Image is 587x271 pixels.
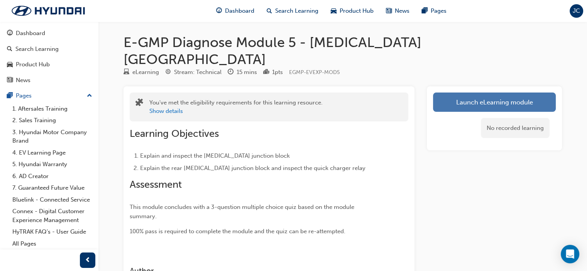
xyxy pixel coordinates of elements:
[3,42,95,56] a: Search Learning
[9,205,95,226] a: Connex - Digital Customer Experience Management
[87,91,92,101] span: up-icon
[380,3,416,19] a: news-iconNews
[132,68,159,77] div: eLearning
[431,7,447,15] span: Pages
[481,118,550,138] div: No recorded learning
[225,7,254,15] span: Dashboard
[263,69,269,76] span: podium-icon
[130,128,219,140] span: Learning Objectives
[3,89,95,103] button: Pages
[165,67,222,77] div: Stream
[123,34,562,67] h1: E-GMP Diagnose Module 5 - [MEDICAL_DATA][GEOGRAPHIC_DATA]
[325,3,380,19] a: car-iconProduct Hub
[9,158,95,170] a: 5. Hyundai Warranty
[9,170,95,182] a: 6. AD Creator
[9,126,95,147] a: 3. Hyundai Motor Company Brand
[15,45,59,54] div: Search Learning
[85,256,91,265] span: prev-icon
[573,7,580,15] span: JC
[263,67,283,77] div: Points
[174,68,222,77] div: Stream: Technical
[16,29,45,38] div: Dashboard
[3,25,95,89] button: DashboardSearch LearningProduct HubNews
[130,178,182,190] span: Assessment
[272,68,283,77] div: 1 pts
[9,147,95,159] a: 4. EV Learning Page
[561,245,579,263] div: Open Intercom Messenger
[267,6,272,16] span: search-icon
[416,3,453,19] a: pages-iconPages
[422,6,428,16] span: pages-icon
[9,114,95,126] a: 2. Sales Training
[130,204,356,220] span: This module concludes with a 3-question multiple choice quiz based on the module summary.
[7,77,13,84] span: news-icon
[149,107,183,116] button: Show details
[9,182,95,194] a: 7. Guaranteed Future Value
[228,69,233,76] span: clock-icon
[16,60,50,69] div: Product Hub
[237,68,257,77] div: 15 mins
[123,69,129,76] span: learningResourceType_ELEARNING-icon
[140,152,290,159] span: Explain and inspect the [MEDICAL_DATA] junction block
[570,4,583,18] button: JC
[3,26,95,40] a: Dashboard
[228,67,257,77] div: Duration
[3,73,95,88] a: News
[140,165,365,172] span: Explain the rear [MEDICAL_DATA] junction block and inspect the quick charger relay
[7,61,13,68] span: car-icon
[9,103,95,115] a: 1. Aftersales Training
[7,46,12,53] span: search-icon
[9,238,95,250] a: All Pages
[433,93,556,112] a: Launch eLearning module
[275,7,318,15] span: Search Learning
[9,226,95,238] a: HyTRAK FAQ's - User Guide
[261,3,325,19] a: search-iconSearch Learning
[210,3,261,19] a: guage-iconDashboard
[130,228,345,235] span: 100% pass is required to complete the module and the quiz can be re-attempted.
[4,3,93,19] img: Trak
[331,6,337,16] span: car-icon
[135,99,143,108] span: puzzle-icon
[216,6,222,16] span: guage-icon
[149,98,323,116] div: You've met the eligibility requirements for this learning resource.
[3,57,95,72] a: Product Hub
[7,30,13,37] span: guage-icon
[16,91,32,100] div: Pages
[9,194,95,206] a: Bluelink - Connected Service
[395,7,409,15] span: News
[386,6,392,16] span: news-icon
[16,76,30,85] div: News
[289,69,340,76] span: Learning resource code
[7,93,13,99] span: pages-icon
[123,67,159,77] div: Type
[165,69,171,76] span: target-icon
[340,7,374,15] span: Product Hub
